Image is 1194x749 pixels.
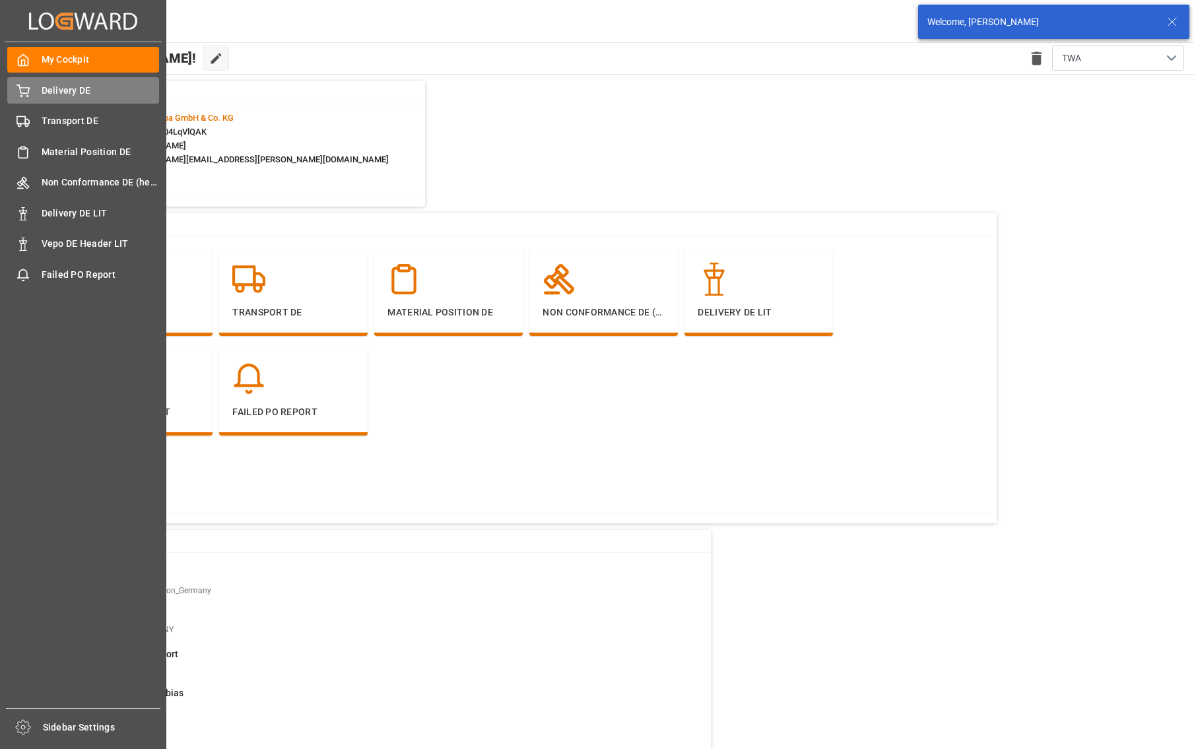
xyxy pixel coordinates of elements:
[7,200,159,226] a: Delivery DE LIT
[7,77,159,103] a: Delivery DE
[42,114,160,128] span: Transport DE
[119,113,234,123] span: Melitta Europa GmbH & Co. KG
[43,721,161,734] span: Sidebar Settings
[232,405,354,419] p: Failed PO Report
[7,231,159,257] a: Vepo DE Header LIT
[927,15,1154,29] div: Welcome, [PERSON_NAME]
[42,268,160,282] span: Failed PO Report
[698,306,820,319] p: Delivery DE LIT
[7,108,159,134] a: Transport DE
[42,53,160,67] span: My Cockpit
[543,306,665,319] p: Non Conformance DE (header)
[67,647,694,675] a: 5Bene Truck ReportDelivery DE
[42,207,160,220] span: Delivery DE LIT
[1052,46,1184,71] button: open menu
[42,176,160,189] span: Non Conformance DE (header)
[42,237,160,251] span: Vepo DE Header LIT
[232,306,354,319] p: Transport DE
[117,154,389,164] span: : [PERSON_NAME][EMAIL_ADDRESS][PERSON_NAME][DOMAIN_NAME]
[42,84,160,98] span: Delivery DE
[7,261,159,287] a: Failed PO Report
[42,145,160,159] span: Material Position DE
[67,570,694,597] a: 1221091test filtermaterialPosition_Germany
[7,47,159,73] a: My Cockpit
[117,113,234,123] span: :
[7,139,159,164] a: Material Position DE
[67,686,694,714] a: 181847RRSDISPOTobiasDelivery DE
[387,306,510,319] p: Material Position DE
[1062,51,1081,65] span: TWA
[67,608,694,636] a: 1550905testFilterVEPOGERMANY
[7,170,159,195] a: Non Conformance DE (header)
